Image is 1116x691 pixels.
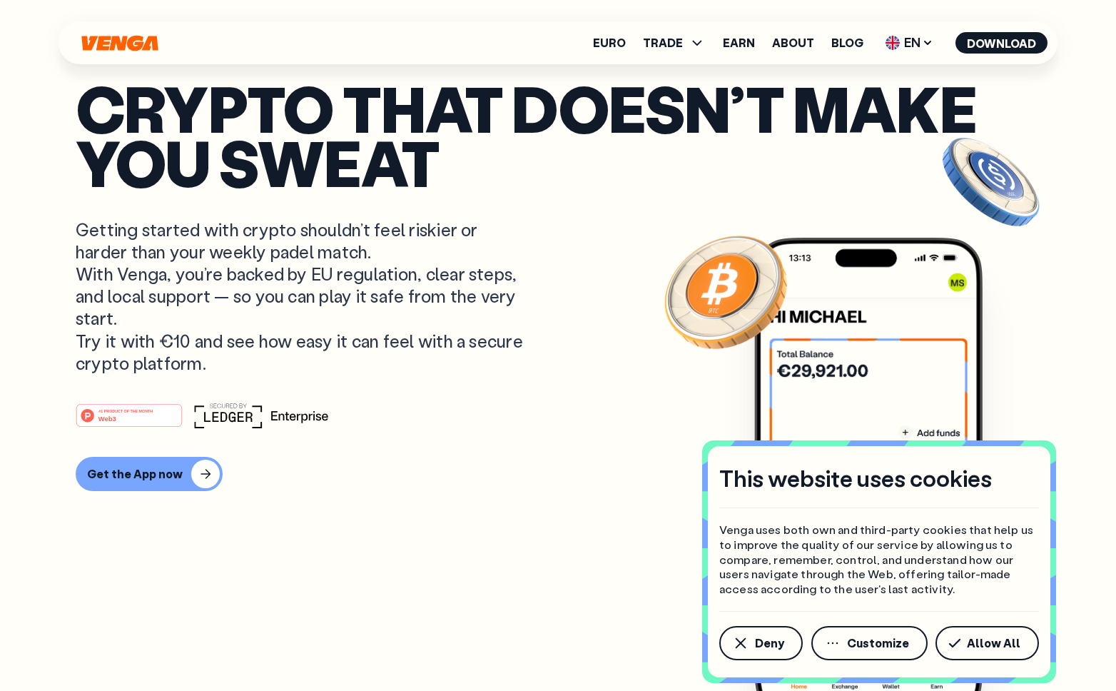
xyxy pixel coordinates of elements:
p: Getting started with crypto shouldn’t feel riskier or harder than your weekly padel match. With V... [76,218,527,374]
div: Get the App now [87,467,183,481]
button: Download [955,32,1047,54]
span: Allow All [967,637,1020,649]
button: Customize [811,626,928,660]
a: About [772,37,814,49]
img: USDC coin [940,131,1043,233]
tspan: Web3 [98,415,116,423]
span: TRADE [643,37,683,49]
a: Blog [831,37,863,49]
span: EN [881,31,938,54]
img: Bitcoin [661,227,790,355]
a: Earn [723,37,755,49]
p: Venga uses both own and third-party cookies that help us to improve the quality of our service by... [719,523,1039,597]
button: Get the App now [76,457,223,491]
span: Deny [755,637,784,649]
tspan: #1 PRODUCT OF THE MONTH [98,409,153,413]
a: Get the App now [76,457,1040,491]
p: Crypto that doesn’t make you sweat [76,81,1040,190]
a: Euro [593,37,626,49]
span: Customize [847,637,909,649]
span: TRADE [643,34,706,51]
h4: This website uses cookies [719,463,992,493]
img: flag-uk [886,36,900,50]
button: Deny [719,626,803,660]
svg: Home [80,35,160,51]
button: Allow All [935,626,1039,660]
a: #1 PRODUCT OF THE MONTHWeb3 [76,412,183,430]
